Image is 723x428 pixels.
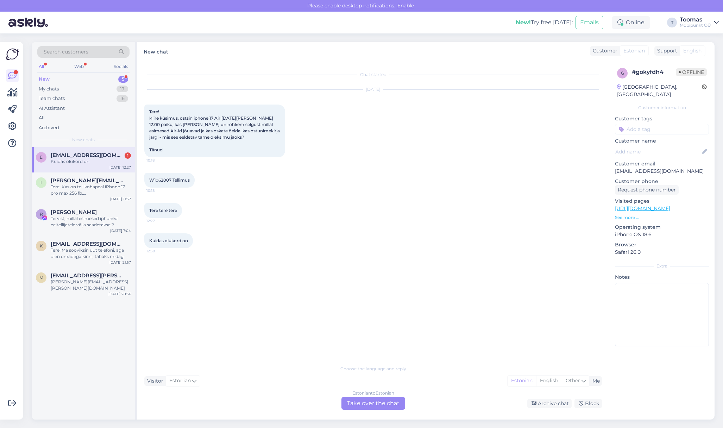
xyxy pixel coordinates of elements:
[144,71,602,78] div: Chat started
[576,16,603,29] button: Emails
[112,62,130,71] div: Socials
[615,205,670,212] a: [URL][DOMAIN_NAME]
[680,17,719,28] a: ToomasMobipunkt OÜ
[144,366,602,372] div: Choose the language and reply
[39,124,59,131] div: Archived
[527,399,572,408] div: Archive chat
[146,218,173,224] span: 12:27
[51,177,124,184] span: igor.jelfimov@gmail.com
[516,19,531,26] b: New!
[144,86,602,93] div: [DATE]
[40,180,42,185] span: i
[654,47,677,55] div: Support
[125,152,131,159] div: 1
[615,231,709,238] p: iPhone OS 18.6
[617,83,702,98] div: [GEOGRAPHIC_DATA], [GEOGRAPHIC_DATA]
[667,18,677,27] div: T
[110,196,131,202] div: [DATE] 11:57
[395,2,416,9] span: Enable
[40,212,43,217] span: R
[146,248,173,254] span: 12:39
[632,68,676,76] div: # gokyfdh4
[144,46,168,56] label: New chat
[110,228,131,233] div: [DATE] 7:04
[615,224,709,231] p: Operating system
[352,390,394,396] div: Estonian to Estonian
[51,184,131,196] div: Tere. Kas on teil kohapeal iPhone 17 pro max 256 fb. [GEOGRAPHIC_DATA]?
[39,105,65,112] div: AI Assistant
[566,377,580,384] span: Other
[144,377,163,385] div: Visitor
[51,279,131,291] div: [PERSON_NAME][EMAIL_ADDRESS][PERSON_NAME][DOMAIN_NAME]
[615,148,701,156] input: Add name
[615,273,709,281] p: Notes
[612,16,650,29] div: Online
[51,215,131,228] div: Tervist, millal esimesed iphoned eeltellijatele välja saadetakse ?
[615,263,709,269] div: Extra
[683,47,702,55] span: English
[536,376,562,386] div: English
[615,185,679,195] div: Request phone number
[615,137,709,145] p: Customer name
[37,62,45,71] div: All
[51,272,124,279] span: monika.aedma@gmail.com
[615,124,709,134] input: Add a tag
[615,197,709,205] p: Visited pages
[149,208,177,213] span: Tere tere tere
[6,48,19,61] img: Askly Logo
[40,155,43,160] span: e
[615,168,709,175] p: [EMAIL_ADDRESS][DOMAIN_NAME]
[341,397,405,410] div: Take over the chat
[51,158,131,165] div: Kuidas olukord on
[621,70,624,76] span: g
[149,177,190,183] span: W1062007 Tellimus
[117,95,128,102] div: 16
[615,248,709,256] p: Safari 26.0
[149,238,188,243] span: Kuidas olukord on
[51,152,124,158] span: edvinkristofor21@gmail.com
[508,376,536,386] div: Estonian
[39,114,45,121] div: All
[615,241,709,248] p: Browser
[117,86,128,93] div: 17
[615,160,709,168] p: Customer email
[108,291,131,297] div: [DATE] 20:56
[72,137,95,143] span: New chats
[118,76,128,83] div: 5
[51,241,124,247] span: kunozifier@gmail.com
[169,377,191,385] span: Estonian
[590,47,617,55] div: Customer
[146,158,173,163] span: 10:18
[623,47,645,55] span: Estonian
[39,86,59,93] div: My chats
[40,243,43,248] span: k
[680,17,711,23] div: Toomas
[615,178,709,185] p: Customer phone
[44,48,88,56] span: Search customers
[615,105,709,111] div: Customer information
[615,115,709,122] p: Customer tags
[516,18,573,27] div: Try free [DATE]:
[39,76,50,83] div: New
[51,209,97,215] span: Reiko Reinau
[574,399,602,408] div: Block
[146,188,173,193] span: 10:18
[109,165,131,170] div: [DATE] 12:27
[39,275,43,280] span: m
[73,62,85,71] div: Web
[149,109,281,152] span: Tere! Kiire küsimus, ostsin iphone 17 Air [DATE][PERSON_NAME] 12:00 paiku, kas [PERSON_NAME] on r...
[680,23,711,28] div: Mobipunkt OÜ
[109,260,131,265] div: [DATE] 21:57
[676,68,707,76] span: Offline
[590,377,600,385] div: Me
[51,247,131,260] div: Tere! Ma sooviksin uut telefoni, aga olen omadega kinni, tahaks midagi mis on kõrgem kui 60hz ekr...
[39,95,65,102] div: Team chats
[615,214,709,221] p: See more ...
